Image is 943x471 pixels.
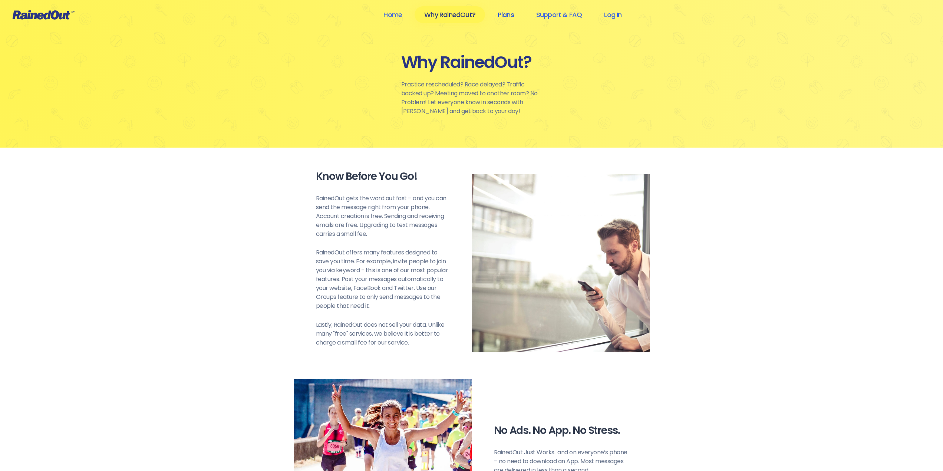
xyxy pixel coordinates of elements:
a: Home [374,6,412,23]
div: Why RainedOut? [401,52,542,73]
a: Support & FAQ [527,6,591,23]
a: Log In [594,6,631,23]
p: Practice rescheduled? Race delayed? Traffic backed up? Meeting moved to another room? No Problem!... [401,80,542,116]
a: Why RainedOut? [415,6,485,23]
div: Know Before You Go! [316,170,449,183]
p: RainedOut offers many features designed to save you time. For example, invite people to join you ... [316,248,449,310]
a: Plans [488,6,524,23]
p: RainedOut gets the word out fast – and you can send the message right from your phone. Account cr... [316,194,449,238]
div: No Ads. No App. No Stress. [494,424,627,437]
p: Lastly, RainedOut does not sell your data. Unlike many "free" services, we believe it is better t... [316,320,449,347]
